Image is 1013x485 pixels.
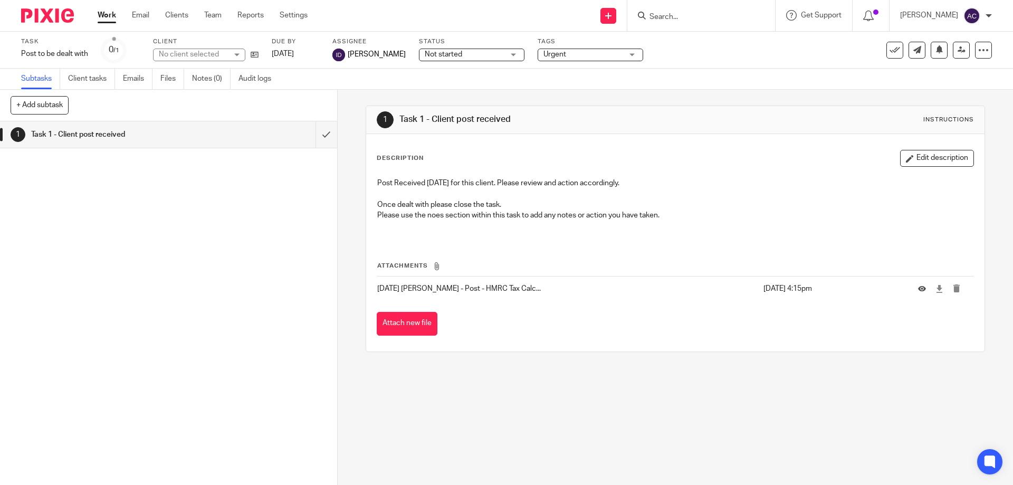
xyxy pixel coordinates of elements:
img: svg%3E [963,7,980,24]
a: Files [160,69,184,89]
input: Search [648,13,743,22]
label: Assignee [332,37,406,46]
h1: Task 1 - Client post received [399,114,698,125]
label: Tags [538,37,643,46]
a: Subtasks [21,69,60,89]
span: Attachments [377,263,428,269]
p: Please use the noes section within this task to add any notes or action you have taken. [377,210,973,221]
p: Description [377,154,424,163]
div: No client selected [159,49,227,60]
div: Post to be dealt with [21,49,88,59]
a: Audit logs [238,69,279,89]
button: Edit description [900,150,974,167]
div: 1 [377,111,394,128]
span: Get Support [801,12,842,19]
a: Notes (0) [192,69,231,89]
label: Status [419,37,524,46]
label: Due by [272,37,319,46]
img: Pixie [21,8,74,23]
img: svg%3E [332,49,345,61]
label: Task [21,37,88,46]
a: Team [204,10,222,21]
button: + Add subtask [11,96,69,114]
span: [DATE] [272,50,294,58]
a: Emails [123,69,152,89]
a: Clients [165,10,188,21]
a: Client tasks [68,69,115,89]
a: Work [98,10,116,21]
div: Instructions [923,116,974,124]
a: Settings [280,10,308,21]
div: 1 [11,127,25,142]
span: Urgent [543,51,566,58]
span: [PERSON_NAME] [348,49,406,60]
p: Once dealt with please close the task. [377,199,973,210]
small: /1 [113,47,119,53]
div: 0 [109,44,119,56]
label: Client [153,37,259,46]
a: Download [935,283,943,294]
p: [DATE] 4:15pm [763,283,902,294]
h1: Task 1 - Client post received [31,127,214,142]
a: Reports [237,10,264,21]
button: Attach new file [377,312,437,336]
a: Email [132,10,149,21]
span: Not started [425,51,462,58]
p: [DATE] [PERSON_NAME] - Post - HMRC Tax Calc... [377,283,758,294]
p: [PERSON_NAME] [900,10,958,21]
p: Post Received [DATE] for this client. Please review and action accordingly. [377,178,973,188]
